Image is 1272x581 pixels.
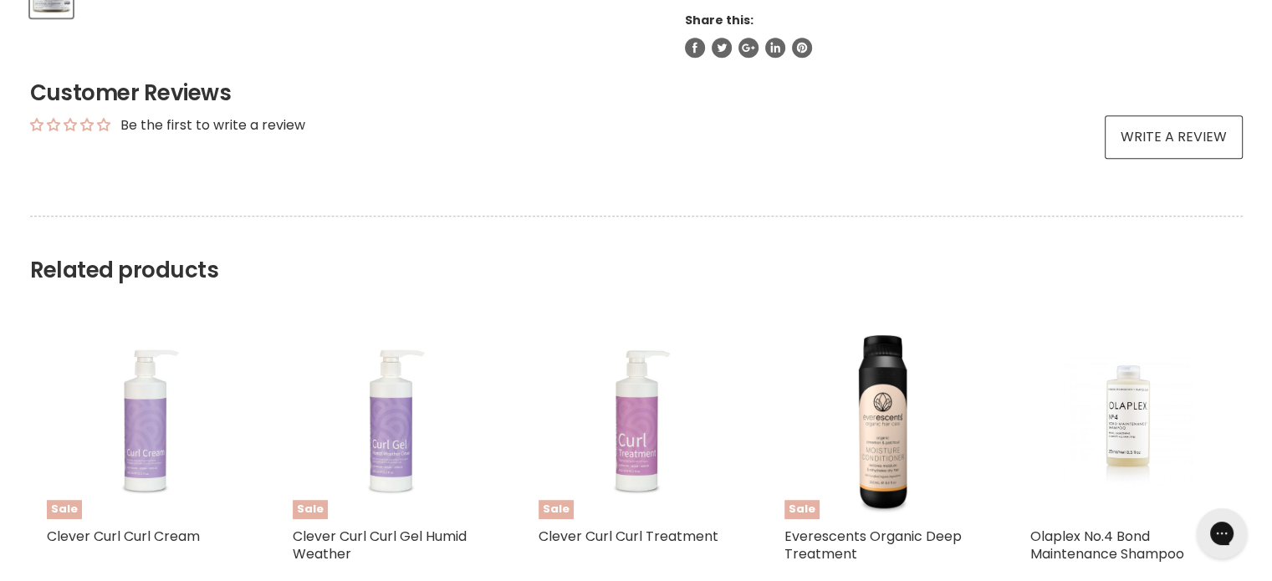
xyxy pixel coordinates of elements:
a: Everescents Organic Deep Treatment Everescents Organic Deep Treatment Sale [784,324,980,519]
h2: Customer Reviews [30,78,1243,108]
a: Everescents Organic Deep Treatment [784,527,962,563]
div: Be the first to write a review [120,116,305,135]
img: Clever Curl Curl Gel Humid Weather [317,324,463,519]
span: Sale [539,500,574,519]
img: Clever Curl Curl Cream [71,324,217,519]
span: Sale [293,500,328,519]
iframe: Gorgias live chat messenger [1188,502,1255,564]
img: Clever Curl Curl Treatment [563,324,709,519]
a: Clever Curl Curl Cream Sale [47,324,243,519]
img: Everescents Organic Deep Treatment [784,324,980,519]
div: Average rating is 0.00 stars [30,115,110,135]
a: Write a review [1105,115,1243,159]
a: Clever Curl Curl Treatment Sale [539,324,734,519]
a: Clever Curl Curl Cream [47,527,200,546]
img: Olaplex Bond Maintenance Shampoo No 4 [1063,324,1193,519]
span: Sale [47,500,82,519]
span: Sale [784,500,820,519]
span: Share this: [685,12,753,28]
a: Olaplex No.4 Bond Maintenance Shampoo [1030,527,1184,563]
h2: Related products [30,216,1243,283]
aside: Share this: [685,13,1243,58]
a: Olaplex No.4 Bond Maintenance Shampoo Olaplex Bond Maintenance Shampoo No 4 [1030,324,1226,519]
a: Clever Curl Curl Treatment [539,527,718,546]
a: Clever Curl Curl Gel Humid Weather Sale [293,324,488,519]
a: Clever Curl Curl Gel Humid Weather [293,527,467,563]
